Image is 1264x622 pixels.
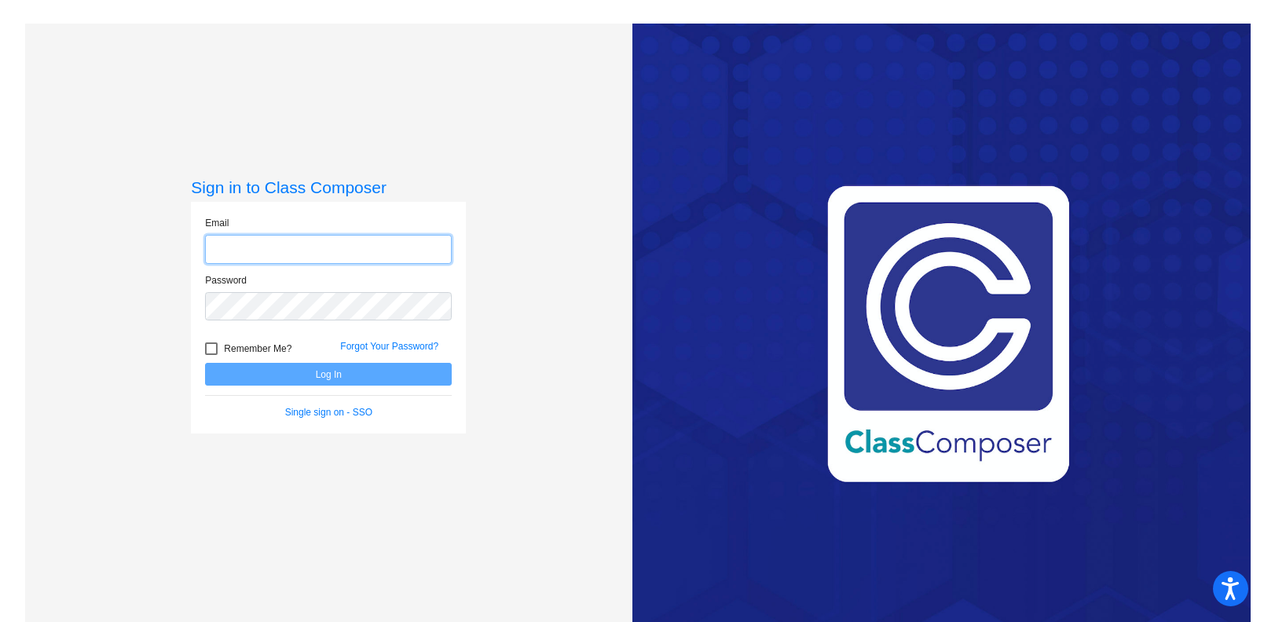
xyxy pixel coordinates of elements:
[191,177,466,197] h3: Sign in to Class Composer
[205,216,229,230] label: Email
[285,407,372,418] a: Single sign on - SSO
[340,341,438,352] a: Forgot Your Password?
[205,273,247,287] label: Password
[205,363,452,386] button: Log In
[224,339,291,358] span: Remember Me?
